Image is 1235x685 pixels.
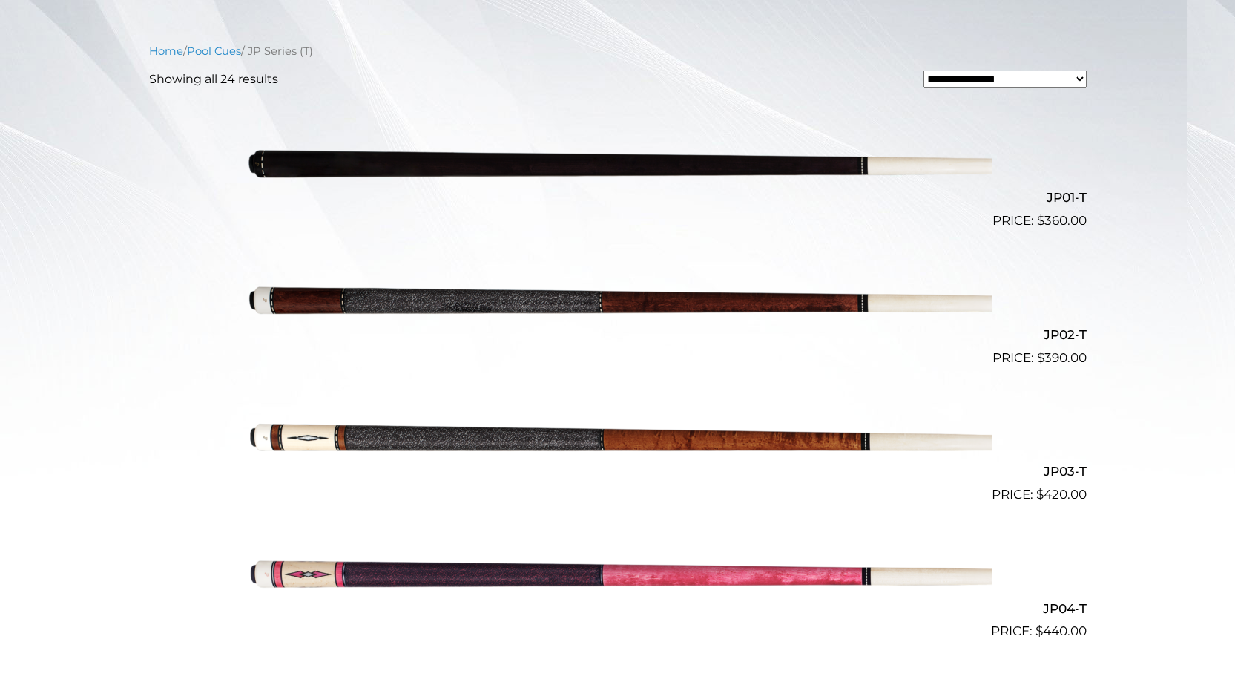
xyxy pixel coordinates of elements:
a: JP02-T $390.00 [149,237,1087,367]
span: $ [1036,487,1044,502]
nav: Breadcrumb [149,43,1087,59]
span: $ [1037,350,1044,365]
bdi: 440.00 [1035,623,1087,638]
img: JP01-T [243,100,992,225]
h2: JP04-T [149,594,1087,622]
bdi: 420.00 [1036,487,1087,502]
h2: JP03-T [149,458,1087,485]
img: JP02-T [243,237,992,361]
h2: JP01-T [149,184,1087,212]
bdi: 390.00 [1037,350,1087,365]
p: Showing all 24 results [149,71,278,88]
a: Home [149,45,183,58]
a: JP04-T $440.00 [149,511,1087,641]
span: $ [1035,623,1043,638]
img: JP03-T [243,374,992,499]
span: $ [1037,213,1044,228]
a: Pool Cues [187,45,241,58]
img: JP04-T [243,511,992,635]
bdi: 360.00 [1037,213,1087,228]
select: Shop order [923,71,1087,88]
a: JP03-T $420.00 [149,374,1087,505]
a: JP01-T $360.00 [149,100,1087,231]
h2: JP02-T [149,321,1087,348]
